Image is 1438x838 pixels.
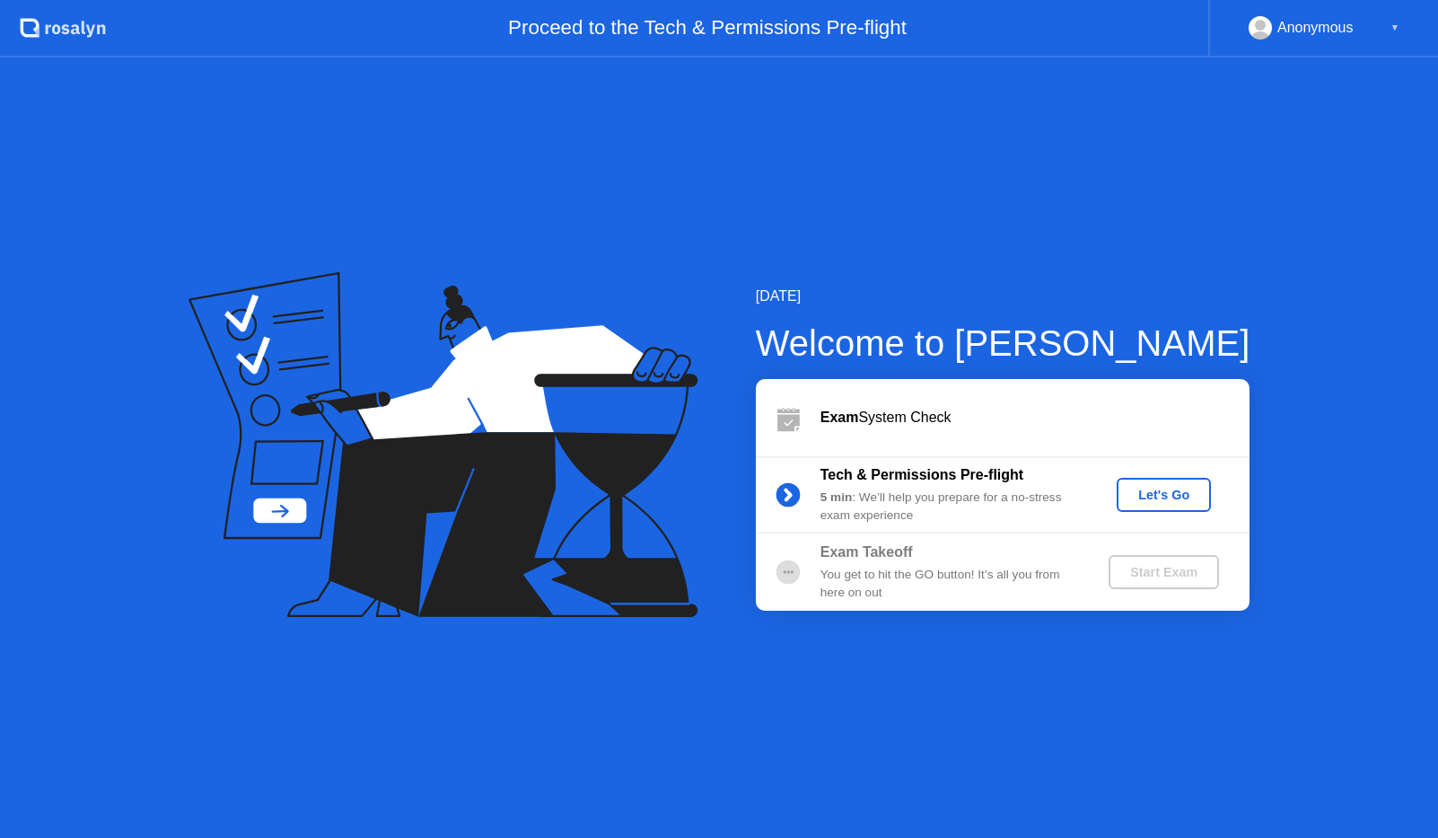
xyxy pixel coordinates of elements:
div: Start Exam [1116,565,1212,579]
b: Tech & Permissions Pre-flight [820,467,1023,482]
div: ▼ [1390,16,1399,40]
b: Exam [820,410,859,425]
b: Exam Takeoff [820,544,913,560]
div: Let's Go [1124,488,1204,502]
div: : We’ll help you prepare for a no-stress exam experience [820,489,1079,525]
div: Anonymous [1277,16,1354,40]
div: Welcome to [PERSON_NAME] [756,316,1250,370]
button: Start Exam [1109,555,1219,589]
button: Let's Go [1117,478,1211,512]
div: [DATE] [756,286,1250,307]
b: 5 min [820,490,853,504]
div: You get to hit the GO button! It’s all you from here on out [820,566,1079,603]
div: System Check [820,407,1249,428]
